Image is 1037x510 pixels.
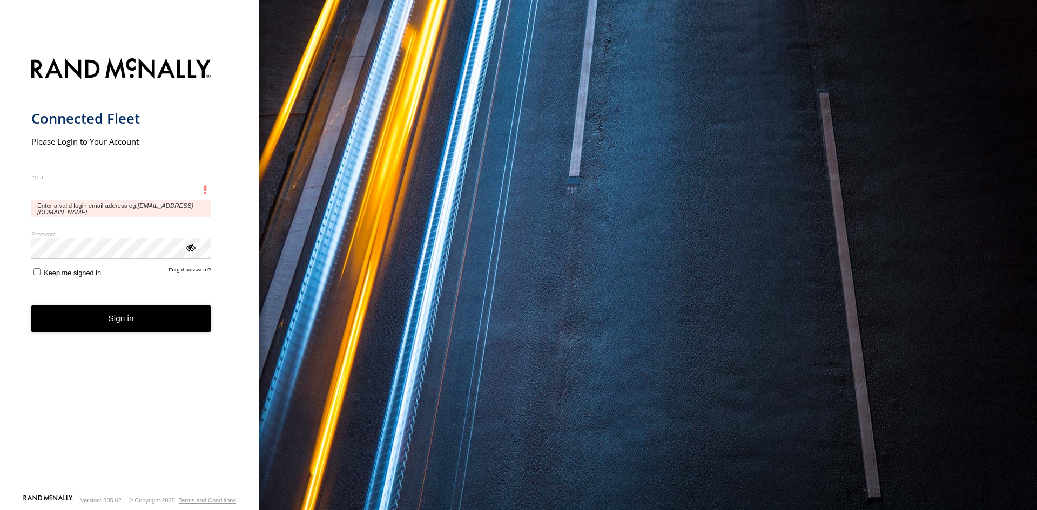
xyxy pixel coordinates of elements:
h2: Please Login to Your Account [31,136,211,147]
form: main [31,52,228,494]
button: Sign in [31,305,211,332]
label: Email [31,173,211,181]
img: Rand McNally [31,56,211,84]
span: Keep me signed in [44,269,101,277]
div: ViewPassword [185,242,196,253]
em: [EMAIL_ADDRESS][DOMAIN_NAME] [37,202,193,215]
div: Version: 305.02 [80,497,122,504]
span: Enter a valid login email address eg. [31,200,211,217]
label: Password [31,230,211,238]
a: Terms and Conditions [179,497,236,504]
div: © Copyright 2025 - [129,497,236,504]
h1: Connected Fleet [31,110,211,127]
a: Visit our Website [23,495,73,506]
a: Forgot password? [169,267,211,277]
input: Keep me signed in [33,268,41,275]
